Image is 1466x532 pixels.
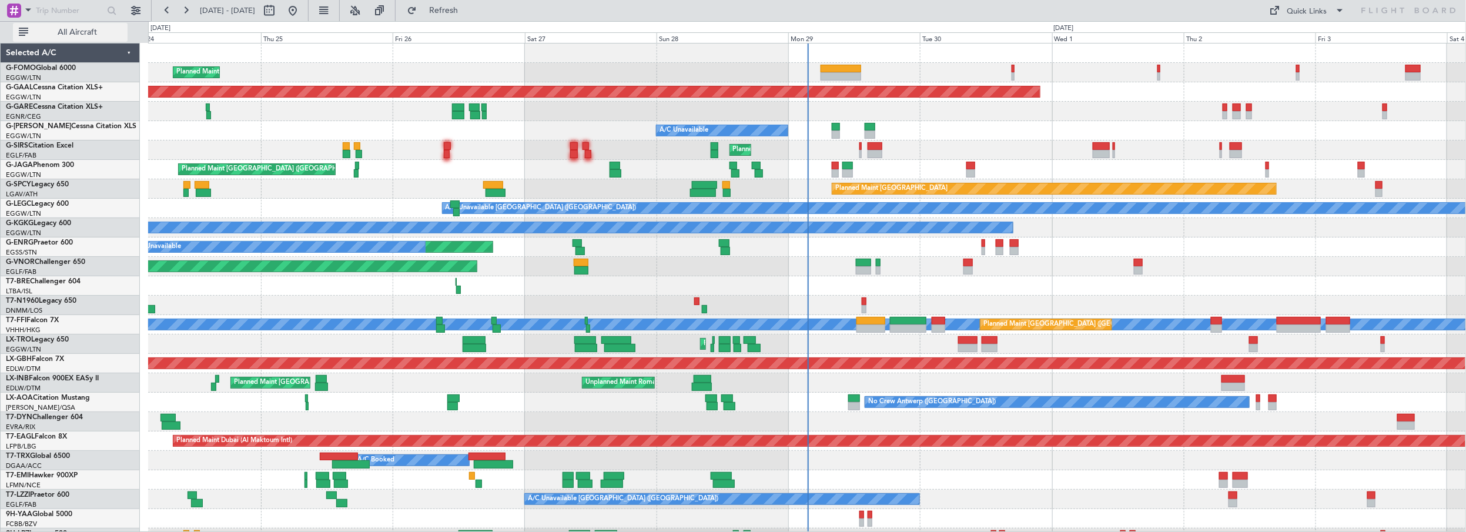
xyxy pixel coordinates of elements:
span: 9H-YAA [6,511,32,518]
a: T7-FFIFalcon 7X [6,317,59,324]
div: Unplanned Maint Roma (Ciampino) [585,374,691,392]
div: Planned Maint [GEOGRAPHIC_DATA] ([GEOGRAPHIC_DATA]) [983,316,1169,333]
a: T7-TRXGlobal 6500 [6,453,70,460]
button: All Aircraft [13,23,128,42]
a: LX-INBFalcon 900EX EASy II [6,375,99,382]
div: Wed 1 [1052,32,1184,43]
div: Fri 3 [1316,32,1447,43]
div: No Crew Antwerp ([GEOGRAPHIC_DATA]) [868,393,996,411]
a: EGGW/LTN [6,93,41,102]
span: G-ENRG [6,239,34,246]
span: T7-LZZI [6,491,30,498]
a: EGLF/FAB [6,500,36,509]
a: T7-EMIHawker 900XP [6,472,78,479]
a: T7-EAGLFalcon 8X [6,433,67,440]
a: EGNR/CEG [6,112,41,121]
a: EGLF/FAB [6,267,36,276]
div: Planned Maint [GEOGRAPHIC_DATA] ([GEOGRAPHIC_DATA]) [733,141,918,159]
a: G-SIRSCitation Excel [6,142,73,149]
div: A/C Unavailable [660,122,708,139]
a: EDLW/DTM [6,384,41,393]
div: Sun 28 [657,32,788,43]
span: T7-DYN [6,414,32,421]
div: Quick Links [1287,6,1327,18]
span: All Aircraft [31,28,124,36]
span: T7-TRX [6,453,30,460]
div: Planned Maint [GEOGRAPHIC_DATA] ([GEOGRAPHIC_DATA]) [176,63,362,81]
a: EGSS/STN [6,248,37,257]
a: LTBA/ISL [6,287,32,296]
div: Thu 25 [261,32,393,43]
a: LX-AOACitation Mustang [6,394,90,401]
a: G-GAALCessna Citation XLS+ [6,84,103,91]
a: G-JAGAPhenom 300 [6,162,74,169]
span: G-VNOR [6,259,35,266]
div: Planned Maint [GEOGRAPHIC_DATA] ([GEOGRAPHIC_DATA]) [234,374,419,392]
a: DGAA/ACC [6,461,42,470]
a: LX-GBHFalcon 7X [6,356,64,363]
a: G-[PERSON_NAME]Cessna Citation XLS [6,123,136,130]
div: Planned Maint [GEOGRAPHIC_DATA] ([GEOGRAPHIC_DATA]) [704,335,889,353]
a: G-FOMOGlobal 6000 [6,65,76,72]
a: LFMN/NCE [6,481,41,490]
span: G-SIRS [6,142,28,149]
a: EGGW/LTN [6,229,41,237]
a: EGGW/LTN [6,132,41,140]
span: T7-N1960 [6,297,39,305]
div: [DATE] [150,24,170,34]
span: LX-AOA [6,394,33,401]
span: G-SPCY [6,181,31,188]
div: Thu 2 [1184,32,1316,43]
span: T7-EMI [6,472,29,479]
span: T7-EAGL [6,433,35,440]
span: G-GAAL [6,84,33,91]
a: T7-N1960Legacy 650 [6,297,76,305]
button: Quick Links [1264,1,1351,20]
span: G-FOMO [6,65,36,72]
button: Refresh [401,1,472,20]
div: Tue 30 [920,32,1052,43]
a: VHHH/HKG [6,326,41,334]
div: Planned Maint Dubai (Al Maktoum Intl) [176,432,292,450]
span: LX-GBH [6,356,32,363]
a: EGGW/LTN [6,345,41,354]
div: A/C Unavailable [132,238,181,256]
span: Refresh [419,6,468,15]
div: Wed 24 [129,32,261,43]
a: EGLF/FAB [6,151,36,160]
a: FCBB/BZV [6,520,37,528]
a: EGGW/LTN [6,209,41,218]
div: A/C Unavailable [GEOGRAPHIC_DATA] ([GEOGRAPHIC_DATA]) [528,490,719,508]
div: A/C Booked [357,451,394,469]
div: Sat 27 [525,32,657,43]
a: T7-BREChallenger 604 [6,278,81,285]
a: LFPB/LBG [6,442,36,451]
a: LX-TROLegacy 650 [6,336,69,343]
a: G-LEGCLegacy 600 [6,200,69,208]
div: Planned Maint [GEOGRAPHIC_DATA] ([GEOGRAPHIC_DATA]) [182,160,367,178]
a: EVRA/RIX [6,423,35,431]
a: G-VNORChallenger 650 [6,259,85,266]
span: G-GARE [6,103,33,111]
a: G-SPCYLegacy 650 [6,181,69,188]
span: LX-INB [6,375,29,382]
span: LX-TRO [6,336,31,343]
a: LGAV/ATH [6,190,38,199]
span: T7-FFI [6,317,26,324]
div: Fri 26 [393,32,524,43]
div: [DATE] [1054,24,1074,34]
a: T7-LZZIPraetor 600 [6,491,69,498]
a: EGGW/LTN [6,170,41,179]
a: DNMM/LOS [6,306,42,315]
div: A/C Unavailable [GEOGRAPHIC_DATA] ([GEOGRAPHIC_DATA]) [446,199,637,217]
a: EGGW/LTN [6,73,41,82]
span: T7-BRE [6,278,30,285]
span: G-KGKG [6,220,34,227]
span: G-JAGA [6,162,33,169]
a: [PERSON_NAME]/QSA [6,403,75,412]
div: Mon 29 [788,32,920,43]
a: 9H-YAAGlobal 5000 [6,511,72,518]
span: G-[PERSON_NAME] [6,123,71,130]
input: Trip Number [36,2,103,19]
a: G-ENRGPraetor 600 [6,239,73,246]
